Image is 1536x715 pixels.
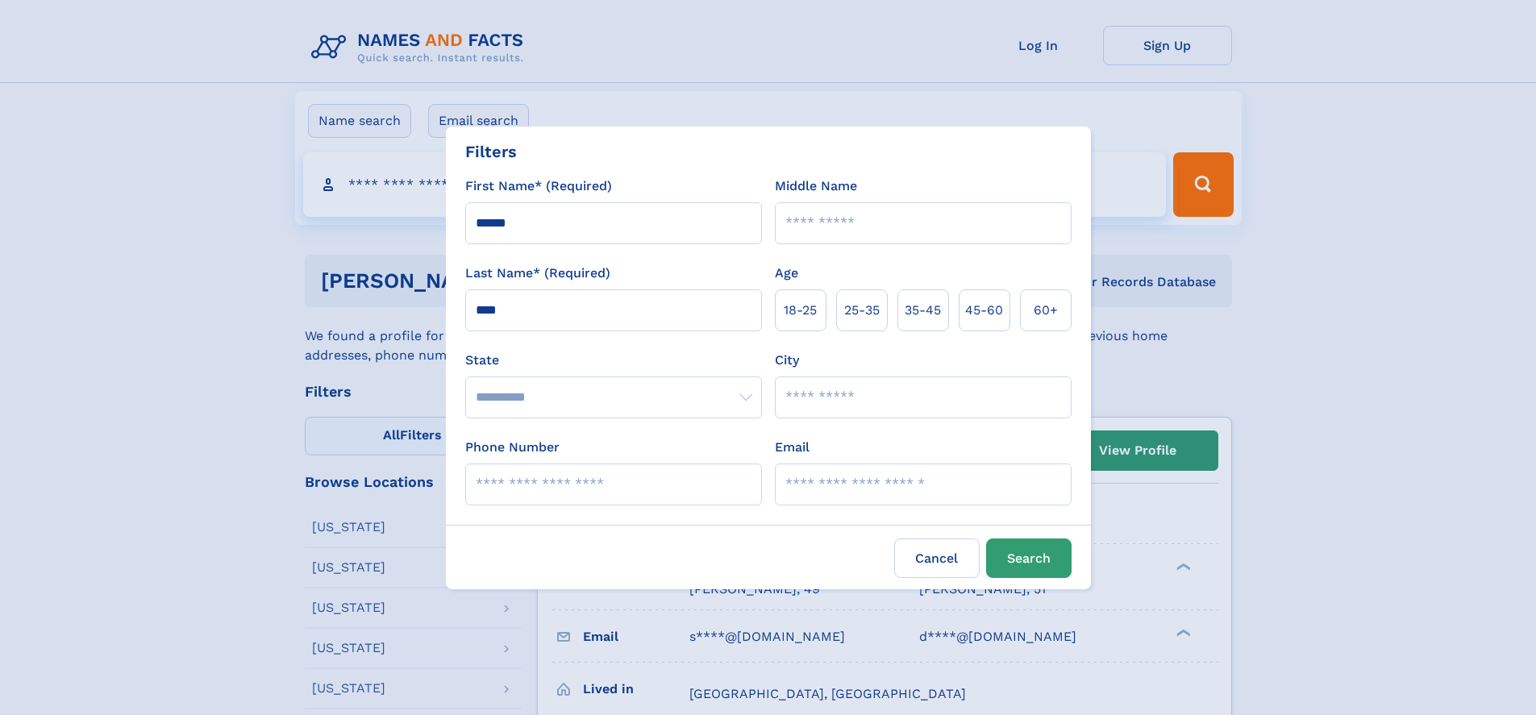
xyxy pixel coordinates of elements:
[465,177,612,196] label: First Name* (Required)
[775,351,799,370] label: City
[905,301,941,320] span: 35‑45
[1034,301,1058,320] span: 60+
[965,301,1003,320] span: 45‑60
[465,139,517,164] div: Filters
[775,264,798,283] label: Age
[775,177,857,196] label: Middle Name
[465,438,560,457] label: Phone Number
[844,301,880,320] span: 25‑35
[784,301,817,320] span: 18‑25
[465,351,762,370] label: State
[465,264,610,283] label: Last Name* (Required)
[986,538,1072,578] button: Search
[775,438,810,457] label: Email
[894,538,980,578] label: Cancel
